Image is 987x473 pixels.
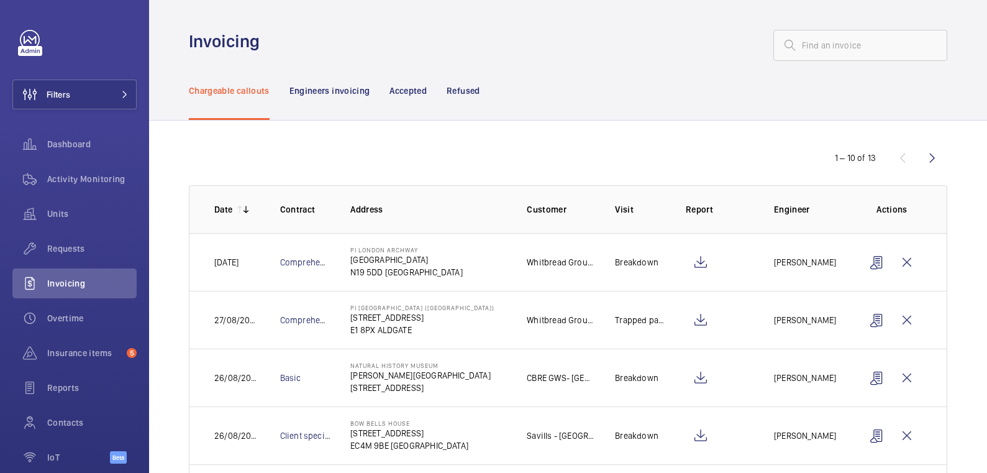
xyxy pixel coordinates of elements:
[350,254,463,266] p: [GEOGRAPHIC_DATA]
[280,315,341,325] a: Comprehensive
[280,203,331,216] p: Contract
[447,85,480,97] p: Refused
[389,85,427,97] p: Accepted
[350,304,494,311] p: PI [GEOGRAPHIC_DATA] ([GEOGRAPHIC_DATA])
[527,429,595,442] p: Savills - [GEOGRAPHIC_DATA]
[110,451,127,464] span: Beta
[47,208,137,220] span: Units
[774,256,836,269] p: [PERSON_NAME]
[350,369,490,382] p: [PERSON_NAME][GEOGRAPHIC_DATA]
[47,277,137,290] span: Invoicing
[774,429,836,442] p: [PERSON_NAME]
[47,242,137,255] span: Requests
[189,30,267,53] h1: Invoicing
[47,312,137,324] span: Overtime
[774,314,836,326] p: [PERSON_NAME]
[350,311,494,324] p: [STREET_ADDRESS]
[527,256,595,269] p: Whitbread Group PLC
[773,30,947,61] input: Find an invoice
[527,314,595,326] p: Whitbread Group PLC
[47,382,137,394] span: Reports
[47,173,137,185] span: Activity Monitoring
[280,257,341,267] a: Comprehensive
[289,85,370,97] p: Engineers invoicing
[350,266,463,278] p: N19 5DD [GEOGRAPHIC_DATA]
[47,138,137,150] span: Dashboard
[615,372,658,384] p: Breakdown
[686,203,754,216] p: Report
[350,362,490,369] p: Natural History Museum
[615,314,666,326] p: Trapped passenger
[280,431,335,441] a: Client specific
[615,203,666,216] p: Visit
[12,80,137,109] button: Filters
[214,203,232,216] p: Date
[47,347,122,359] span: Insurance items
[350,439,468,452] p: EC4M 9BE [GEOGRAPHIC_DATA]
[350,382,490,394] p: [STREET_ADDRESS]
[862,203,922,216] p: Actions
[214,314,260,326] p: 27/08/2025
[214,429,260,442] p: 26/08/2025
[350,203,507,216] p: Address
[350,420,468,427] p: Bow Bells House
[47,451,110,464] span: IoT
[615,429,658,442] p: Breakdown
[280,373,301,383] a: Basic
[527,372,595,384] p: CBRE GWS- [GEOGRAPHIC_DATA]
[47,88,70,101] span: Filters
[214,256,239,269] p: [DATE]
[615,256,658,269] p: Breakdown
[527,203,595,216] p: Customer
[350,427,468,439] p: [STREET_ADDRESS]
[47,416,137,429] span: Contacts
[189,85,270,97] p: Chargeable callouts
[835,152,876,164] div: 1 – 10 of 13
[774,372,836,384] p: [PERSON_NAME]
[350,324,494,336] p: E1 8PX ALDGATE
[214,372,260,384] p: 26/08/2025
[774,203,842,216] p: Engineer
[127,348,137,358] span: 5
[350,246,463,254] p: PI London Archway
